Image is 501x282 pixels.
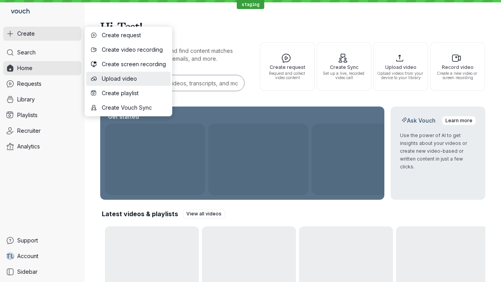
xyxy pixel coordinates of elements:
span: Sidebar [17,268,38,276]
a: Playlists [3,108,81,122]
span: Playlists [17,111,38,119]
h2: Ask Vouch [400,117,437,125]
button: Create playlist [86,86,171,100]
button: Create [3,27,81,41]
span: Create playlist [102,89,166,97]
button: Create Vouch Sync [86,101,171,115]
h2: Latest videos & playlists [102,210,178,218]
span: Analytics [17,143,40,150]
span: U [11,252,15,260]
button: Create requestRequest and collect video content [260,42,315,91]
button: Create request [86,28,171,42]
a: Go to homepage [3,3,33,20]
span: Upload video [102,75,166,83]
span: Record video [434,65,481,70]
span: Learn more [445,117,472,125]
button: Record videoCreate a new video or screen recording [430,42,485,91]
span: Create video recording [102,46,166,54]
p: Use the power of AI to get insights about your videos or create new video-based or written conten... [400,132,476,171]
button: Create screen recording [86,57,171,71]
h2: Get started [106,113,141,121]
span: Search [17,49,36,56]
button: Upload videoUpload videos from your device to your library [373,42,428,91]
a: Support [3,233,81,248]
a: Sidebar [3,265,81,279]
a: Home [3,61,81,75]
span: Request and collect video content [263,71,311,80]
span: Create request [263,65,311,70]
a: Learn more [442,116,476,125]
span: Set up a live, recorded video call [320,71,368,80]
span: Account [17,252,38,260]
span: View all videos [186,210,222,218]
span: Recruiter [17,127,41,135]
a: Recruiter [3,124,81,138]
button: Upload video [86,72,171,86]
p: Search for any keywords and find content matches through transcriptions, user emails, and more. [100,47,246,63]
span: Upload videos from your device to your library [377,71,425,80]
h1: Hi, Test! [100,16,485,38]
span: Create Sync [320,65,368,70]
span: T [6,252,11,260]
a: Search [3,45,81,60]
button: Create SyncSet up a live, recorded video call [317,42,371,91]
button: Create video recording [86,43,171,57]
a: Requests [3,77,81,91]
a: Library [3,92,81,107]
span: Home [17,64,32,72]
span: Create [17,30,35,38]
span: Library [17,96,35,103]
span: Create a new video or screen recording [434,71,481,80]
span: Requests [17,80,41,88]
a: TUAccount [3,249,81,263]
span: Create screen recording [102,60,166,68]
a: View all videos [183,209,225,219]
span: Support [17,237,38,244]
span: Create Vouch Sync [102,104,166,112]
span: Upload video [377,65,425,70]
a: Analytics [3,139,81,154]
span: Create request [102,31,166,39]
